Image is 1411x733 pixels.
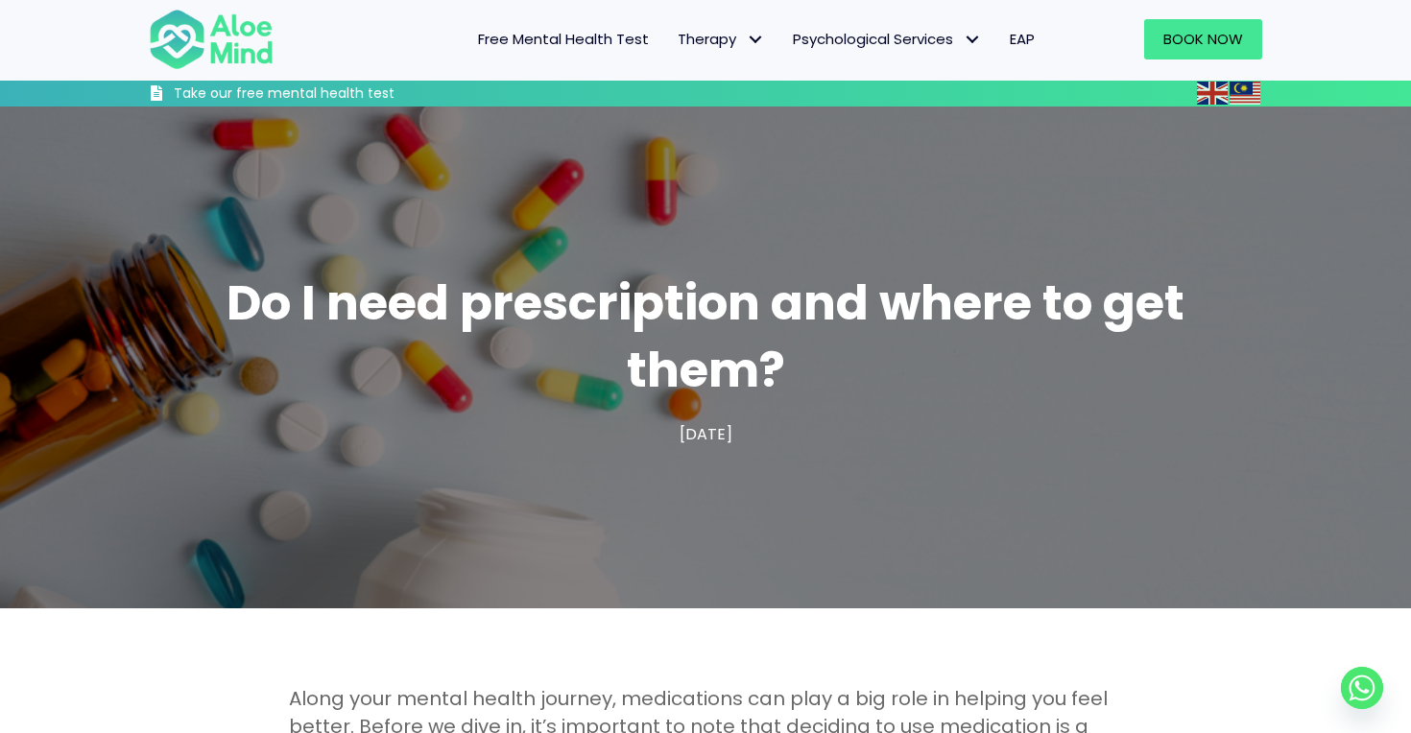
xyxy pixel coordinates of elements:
a: Book Now [1144,19,1262,59]
img: Aloe mind Logo [149,8,274,71]
span: EAP [1010,29,1035,49]
span: Therapy: submenu [741,26,769,54]
a: Psychological ServicesPsychological Services: submenu [778,19,995,59]
span: Do I need prescription and where to get them? [227,269,1184,404]
span: [DATE] [680,423,732,445]
a: English [1197,82,1230,104]
a: Whatsapp [1341,667,1383,709]
span: Book Now [1163,29,1243,49]
span: Free Mental Health Test [478,29,649,49]
img: ms [1230,82,1260,105]
img: en [1197,82,1228,105]
a: Take our free mental health test [149,84,497,106]
nav: Menu [299,19,1049,59]
span: Psychological Services [793,29,981,49]
span: Psychological Services: submenu [958,26,986,54]
h3: Take our free mental health test [174,84,497,104]
a: Malay [1230,82,1262,104]
a: TherapyTherapy: submenu [663,19,778,59]
a: Free Mental Health Test [464,19,663,59]
a: EAP [995,19,1049,59]
span: Therapy [678,29,764,49]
